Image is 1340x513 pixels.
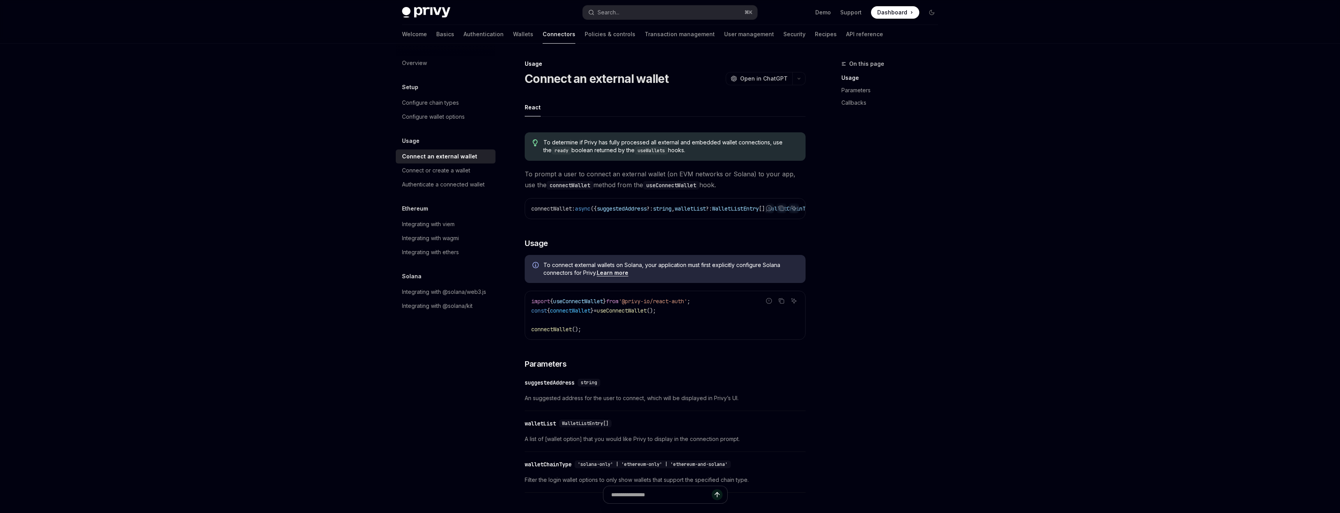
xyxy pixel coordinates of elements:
span: walletList [675,205,706,212]
div: Configure chain types [402,98,459,107]
span: Filter the login wallet options to only show wallets that support the specified chain type. [525,475,806,485]
img: dark logo [402,7,450,18]
code: useWallets [635,147,668,155]
div: Configure wallet options [402,112,465,121]
span: Usage [525,238,548,249]
a: Basics [436,25,454,44]
a: Learn more [597,269,628,276]
span: Open in ChatGPT [740,75,788,83]
span: To connect external wallets on Solana, your application must first explicitly configure Solana co... [543,261,798,277]
span: } [591,307,594,314]
h5: Solana [402,272,421,281]
button: Open in ChatGPT [726,72,792,85]
svg: Info [532,262,540,270]
div: Overview [402,58,427,68]
button: Report incorrect code [764,203,774,213]
a: Welcome [402,25,427,44]
a: API reference [846,25,883,44]
a: Configure wallet options [396,110,495,124]
h1: Connect an external wallet [525,72,669,86]
span: const [531,307,547,314]
a: Security [783,25,806,44]
span: 'solana-only' | 'ethereum-only' | 'ethereum-and-solana' [578,461,728,467]
div: suggestedAddress [525,379,575,387]
a: Integrating with @solana/web3.js [396,285,495,299]
span: (); [647,307,656,314]
span: import [531,298,550,305]
span: string [653,205,672,212]
h5: Ethereum [402,204,428,213]
button: Search...⌘K [583,5,757,19]
span: '@privy-io/react-auth' [619,298,687,305]
button: React [525,98,541,116]
a: Transaction management [645,25,715,44]
button: Copy the contents from the code block [776,203,786,213]
div: Integrating with viem [402,220,455,229]
code: useConnectWallet [643,181,699,190]
span: connectWallet [531,205,572,212]
span: ⌘ K [744,9,753,16]
div: Connect or create a wallet [402,166,470,175]
span: connectWallet [531,326,572,333]
a: User management [724,25,774,44]
a: Overview [396,56,495,70]
span: string [581,379,597,386]
code: ready [552,147,571,155]
a: Connect or create a wallet [396,163,495,177]
span: } [603,298,606,305]
a: Demo [815,9,831,16]
span: Dashboard [877,9,907,16]
a: Authentication [464,25,504,44]
span: Parameters [525,358,566,369]
a: Integrating with viem [396,217,495,231]
code: connectWallet [547,181,593,190]
div: walletChainType [525,460,571,468]
span: useConnectWallet [597,307,647,314]
span: ({ [591,205,597,212]
a: Wallets [513,25,533,44]
div: Connect an external wallet [402,152,477,161]
span: An suggested address for the user to connect, which will be displayed in Privy’s UI. [525,394,806,403]
span: To prompt a user to connect an external wallet (on EVM networks or Solana) to your app, use the m... [525,169,806,190]
button: Toggle dark mode [926,6,938,19]
div: Usage [525,60,806,68]
div: Search... [598,8,619,17]
a: Authenticate a connected wallet [396,177,495,191]
span: : [572,205,575,212]
a: Connectors [543,25,575,44]
a: Connect an external wallet [396,149,495,163]
div: Integrating with @solana/web3.js [402,287,486,297]
h5: Setup [402,83,418,92]
span: ; [687,298,690,305]
div: walletList [525,420,556,427]
a: Support [840,9,862,16]
span: WalletListEntry [712,205,759,212]
a: Integrating with wagmi [396,231,495,245]
a: Parameters [841,84,944,97]
button: Ask AI [789,296,799,306]
button: Report incorrect code [764,296,774,306]
a: Integrating with @solana/kit [396,299,495,313]
button: Ask AI [789,203,799,213]
div: Integrating with @solana/kit [402,301,473,311]
span: suggestedAddress [597,205,647,212]
a: Integrating with ethers [396,245,495,259]
span: , [672,205,675,212]
svg: Tip [532,139,538,146]
span: ?: [647,205,653,212]
div: Integrating with wagmi [402,234,459,243]
a: Usage [841,72,944,84]
div: Integrating with ethers [402,248,459,257]
a: Dashboard [871,6,919,19]
span: = [594,307,597,314]
button: Copy the contents from the code block [776,296,786,306]
div: Authenticate a connected wallet [402,180,485,189]
span: WalletListEntry[] [562,420,608,427]
span: from [606,298,619,305]
button: Send message [712,489,723,500]
span: A list of [wallet option] that you would like Privy to display in the connection prompt. [525,434,806,444]
a: Policies & controls [585,25,635,44]
a: Callbacks [841,97,944,109]
input: Ask a question... [611,486,712,503]
span: [], [759,205,768,212]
